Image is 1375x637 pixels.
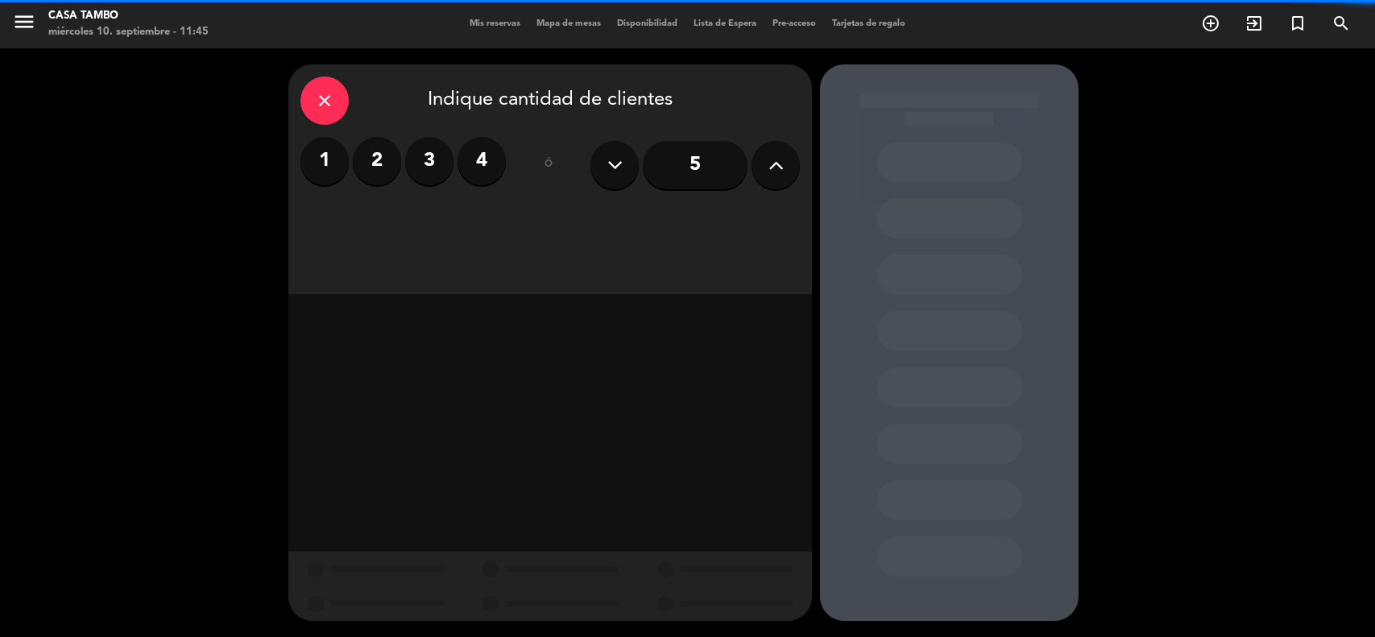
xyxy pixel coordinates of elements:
label: 4 [458,137,506,185]
i: add_circle_outline [1201,14,1220,33]
div: miércoles 10. septiembre - 11:45 [48,24,209,40]
div: Casa Tambo [48,8,209,24]
span: Lista de Espera [685,19,764,28]
button: menu [12,10,36,39]
i: menu [12,10,36,34]
i: close [315,91,334,110]
div: Indique cantidad de clientes [300,77,800,125]
i: exit_to_app [1245,14,1264,33]
label: 2 [353,137,401,185]
i: search [1332,14,1351,33]
i: turned_in_not [1288,14,1307,33]
span: Disponibilidad [609,19,685,28]
span: Mapa de mesas [528,19,609,28]
span: Pre-acceso [764,19,824,28]
div: ó [522,137,574,193]
label: 3 [405,137,454,185]
label: 1 [300,137,349,185]
span: Mis reservas [462,19,528,28]
span: Tarjetas de regalo [824,19,913,28]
